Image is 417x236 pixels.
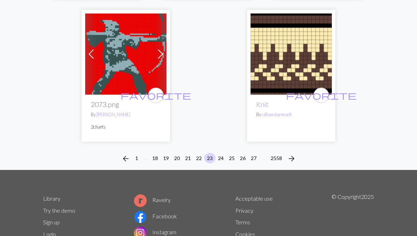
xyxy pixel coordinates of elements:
[43,207,75,214] a: Try the demo
[134,194,147,207] img: Ravelry logo
[251,13,332,95] img: Knit
[134,229,176,235] a: Instagram
[182,153,194,163] button: 21
[134,213,177,219] a: Facebook
[248,153,259,163] button: 27
[287,154,296,163] i: Next
[235,219,250,225] a: Terms
[121,88,191,102] i: favourite
[235,195,273,202] a: Acceptable use
[160,153,172,163] button: 19
[193,153,205,163] button: 22
[122,154,130,163] i: Previous
[262,112,292,117] a: cillianstarrevelt
[237,153,248,163] button: 26
[149,153,161,163] button: 18
[43,195,60,202] a: Library
[256,111,326,118] p: By
[148,88,164,103] button: favourite
[119,153,133,164] button: Previous
[287,154,296,164] span: arrow_forward
[122,154,130,164] span: arrow_back
[171,153,183,163] button: 20
[91,100,161,108] h2: 2073.png
[85,50,166,57] a: 2073.png
[313,88,329,103] button: favourite
[256,100,269,108] a: Knit
[284,153,299,164] button: Next
[96,112,130,117] a: [PERSON_NAME]
[251,50,332,57] a: Knit
[119,153,299,164] nav: Page navigation
[91,111,161,118] p: By
[91,124,161,130] p: 2 charts
[43,219,60,225] a: Sign up
[286,88,357,102] i: favourite
[235,207,253,214] a: Privacy
[226,153,237,163] button: 25
[85,13,166,95] img: 2073.png
[215,153,227,163] button: 24
[121,90,191,101] span: favorite
[134,196,171,203] a: Ravelry
[133,153,141,163] button: 1
[268,153,285,163] button: 2558
[286,90,357,101] span: favorite
[204,153,216,163] button: 23
[134,211,147,223] img: Facebook logo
